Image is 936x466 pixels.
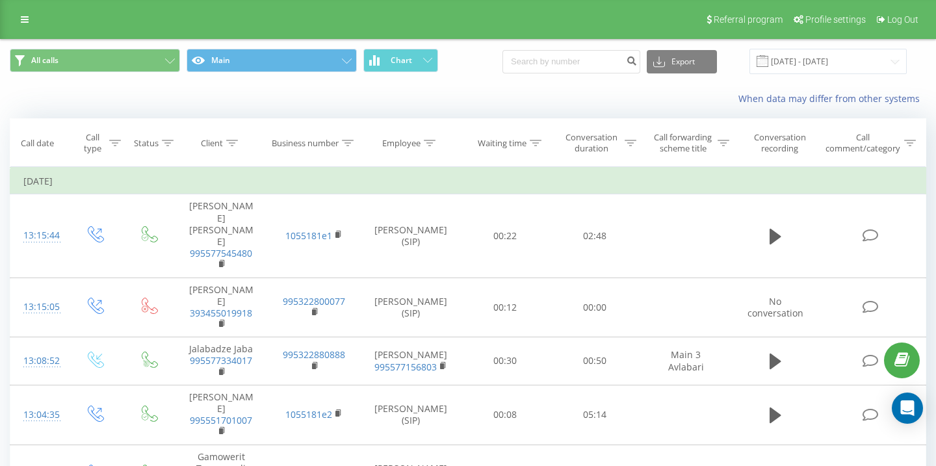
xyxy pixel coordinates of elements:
div: Business number [272,138,339,149]
div: 13:04:35 [23,402,55,428]
div: Client [201,138,223,149]
a: 995551701007 [190,414,252,426]
div: Open Intercom Messenger [892,393,923,424]
td: 00:22 [461,194,551,278]
td: 00:12 [461,278,551,337]
div: 13:08:52 [23,348,55,374]
input: Search by number [502,50,640,73]
a: 995322880888 [283,348,345,361]
span: No conversation [747,295,803,319]
div: Call date [21,138,54,149]
a: 995577156803 [374,361,437,373]
td: [PERSON_NAME] (SIP) [361,385,461,445]
a: 1055181e1 [285,229,332,242]
td: 02:48 [550,194,640,278]
div: 13:15:05 [23,294,55,320]
button: Main [187,49,357,72]
td: 00:00 [550,278,640,337]
td: [PERSON_NAME] [175,385,268,445]
td: [PERSON_NAME] [175,278,268,337]
div: Call type [79,132,106,154]
div: Waiting time [478,138,526,149]
a: 1055181e2 [285,408,332,421]
a: 995322800077 [283,295,345,307]
td: 05:14 [550,385,640,445]
td: Main 3 Avlabari [640,337,733,385]
span: Referral program [714,14,783,25]
button: Chart [363,49,438,72]
td: [PERSON_NAME] (SIP) [361,194,461,278]
span: All calls [31,55,58,66]
td: [PERSON_NAME] [PERSON_NAME] [175,194,268,278]
td: [PERSON_NAME] (SIP) [361,278,461,337]
div: Call comment/category [825,132,901,154]
td: 00:50 [550,337,640,385]
div: Conversation recording [744,132,815,154]
span: Chart [391,56,412,65]
a: 995577545480 [190,247,252,259]
td: 00:30 [461,337,551,385]
div: Call forwarding scheme title [651,132,714,154]
a: 995577334017 [190,354,252,367]
td: [DATE] [10,168,926,194]
div: 13:15:44 [23,223,55,248]
a: When data may differ from other systems [738,92,926,105]
td: Jalabadze Jaba [175,337,268,385]
div: Conversation duration [562,132,621,154]
button: Export [647,50,717,73]
div: Employee [382,138,421,149]
a: 393455019918 [190,307,252,319]
span: Log Out [887,14,918,25]
td: [PERSON_NAME] [361,337,461,385]
button: All calls [10,49,180,72]
div: Status [134,138,159,149]
span: Profile settings [805,14,866,25]
td: 00:08 [461,385,551,445]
